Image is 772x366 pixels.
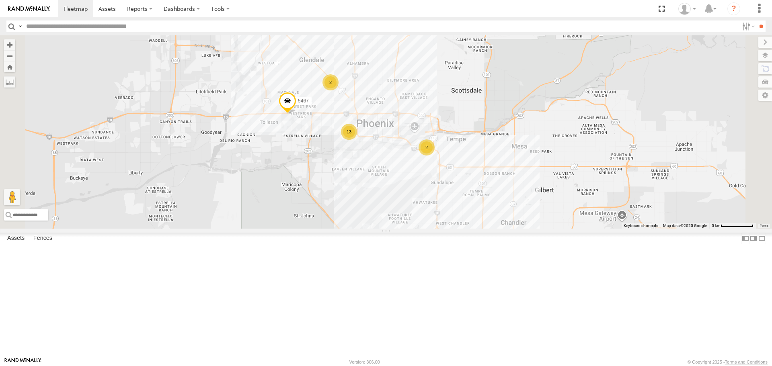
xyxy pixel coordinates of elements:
i: ? [727,2,740,15]
label: Fences [29,233,56,244]
a: Terms (opens in new tab) [760,224,768,227]
label: Dock Summary Table to the Right [749,233,758,244]
label: Search Query [17,20,23,32]
button: Drag Pegman onto the map to open Street View [4,189,20,205]
div: © Copyright 2025 - [688,360,768,364]
div: 2 [419,139,435,155]
span: 5467 [298,98,309,104]
div: 13 [341,124,357,140]
label: Search Filter Options [739,20,756,32]
button: Keyboard shortcuts [624,223,658,229]
label: Map Settings [758,90,772,101]
a: Terms and Conditions [725,360,768,364]
div: 2 [322,74,339,90]
img: rand-logo.svg [8,6,50,12]
label: Measure [4,76,15,88]
label: Dock Summary Table to the Left [741,233,749,244]
button: Zoom in [4,39,15,50]
button: Zoom Home [4,61,15,72]
label: Hide Summary Table [758,233,766,244]
a: Visit our Website [4,358,41,366]
span: 5 km [712,223,721,228]
div: Edward Espinoza [675,3,699,15]
div: Version: 306.00 [349,360,380,364]
label: Assets [3,233,29,244]
button: Map Scale: 5 km per 78 pixels [709,223,756,229]
button: Zoom out [4,50,15,61]
span: Map data ©2025 Google [663,223,707,228]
